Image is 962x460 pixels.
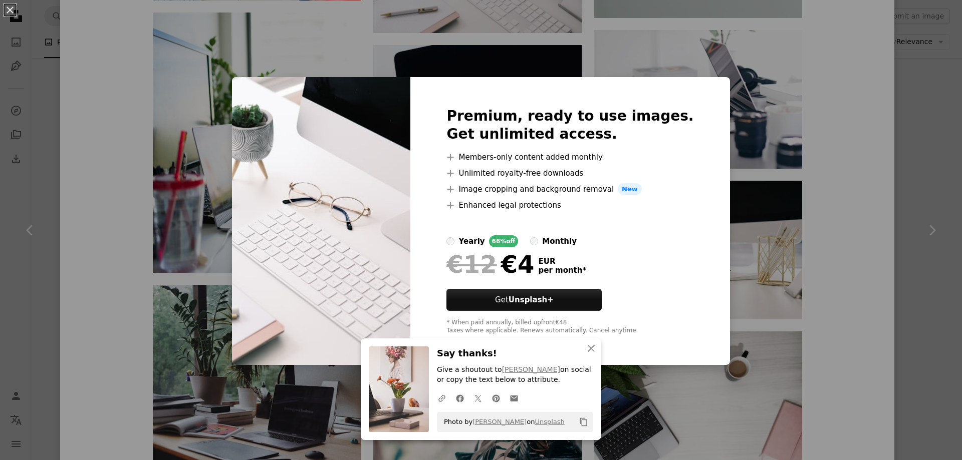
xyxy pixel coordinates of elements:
span: Photo by on [439,414,565,430]
div: * When paid annually, billed upfront €48 Taxes where applicable. Renews automatically. Cancel any... [446,319,693,335]
span: per month * [538,266,586,275]
a: [PERSON_NAME] [502,365,560,373]
h3: Say thanks! [437,346,593,361]
a: Unsplash [535,418,564,425]
p: Give a shoutout to on social or copy the text below to attribute. [437,365,593,385]
div: monthly [542,235,577,247]
img: premium_photo-1683543124501-ed7daeb76826 [232,77,410,365]
span: New [618,183,642,195]
li: Unlimited royalty-free downloads [446,167,693,179]
li: Image cropping and background removal [446,183,693,195]
a: Share on Facebook [451,388,469,408]
div: 66% off [489,235,519,247]
input: yearly66%off [446,237,454,245]
strong: Unsplash+ [509,295,554,304]
a: [PERSON_NAME] [472,418,527,425]
h2: Premium, ready to use images. Get unlimited access. [446,107,693,143]
li: Enhanced legal protections [446,199,693,211]
div: yearly [458,235,485,247]
button: GetUnsplash+ [446,289,602,311]
span: €12 [446,251,497,277]
a: Share on Pinterest [487,388,505,408]
input: monthly [530,237,538,245]
span: EUR [538,257,586,266]
div: €4 [446,251,534,277]
li: Members-only content added monthly [446,151,693,163]
a: Share on Twitter [469,388,487,408]
button: Copy to clipboard [575,413,592,430]
a: Share over email [505,388,523,408]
